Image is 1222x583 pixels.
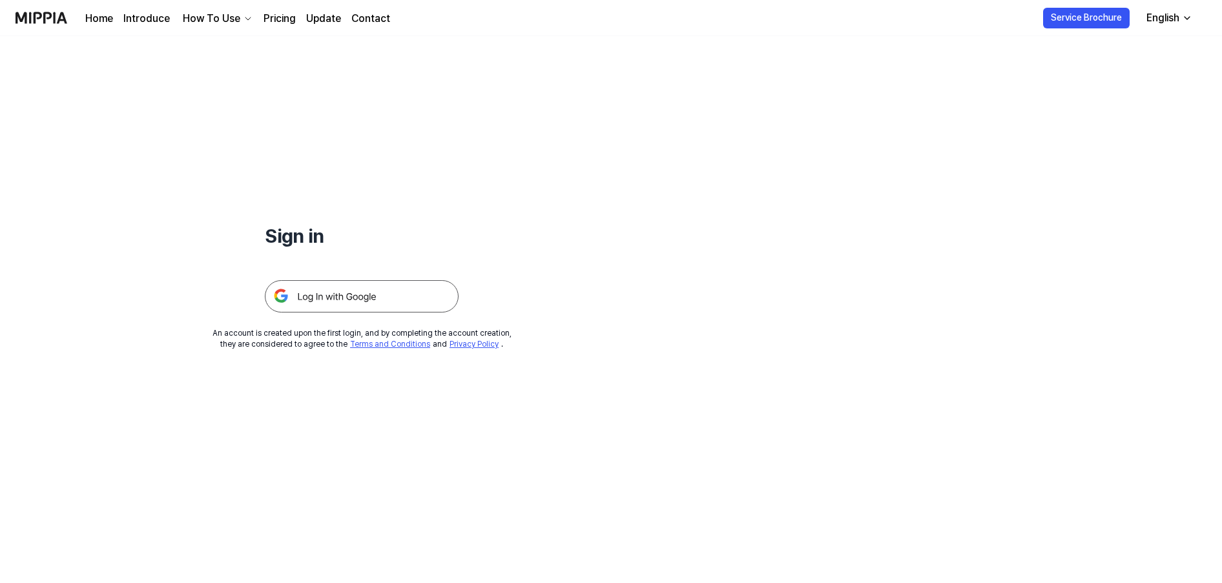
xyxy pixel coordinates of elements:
a: Update [306,11,341,26]
button: Service Brochure [1043,8,1130,28]
a: Pricing [264,11,296,26]
img: 구글 로그인 버튼 [265,280,459,312]
button: How To Use [180,11,253,26]
div: An account is created upon the first login, and by completing the account creation, they are cons... [212,328,512,350]
a: Introduce [123,11,170,26]
div: English [1144,10,1182,26]
a: Contact [351,11,390,26]
a: Home [85,11,113,26]
a: Privacy Policy [450,340,499,349]
div: How To Use [180,11,243,26]
button: English [1136,5,1200,31]
h1: Sign in [265,222,459,249]
a: Terms and Conditions [350,340,430,349]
